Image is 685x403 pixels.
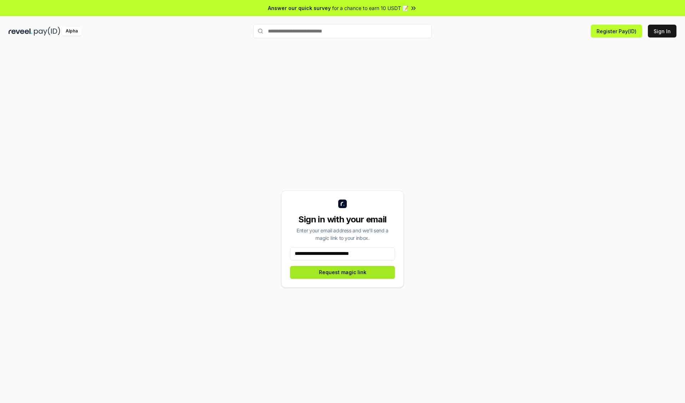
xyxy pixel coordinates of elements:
span: Answer our quick survey [268,4,331,12]
div: Sign in with your email [290,214,395,225]
span: for a chance to earn 10 USDT 📝 [332,4,409,12]
img: logo_small [338,200,347,208]
button: Register Pay(ID) [591,25,642,37]
img: pay_id [34,27,60,36]
div: Enter your email address and we’ll send a magic link to your inbox. [290,227,395,242]
div: Alpha [62,27,82,36]
img: reveel_dark [9,27,32,36]
button: Request magic link [290,266,395,279]
button: Sign In [648,25,676,37]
